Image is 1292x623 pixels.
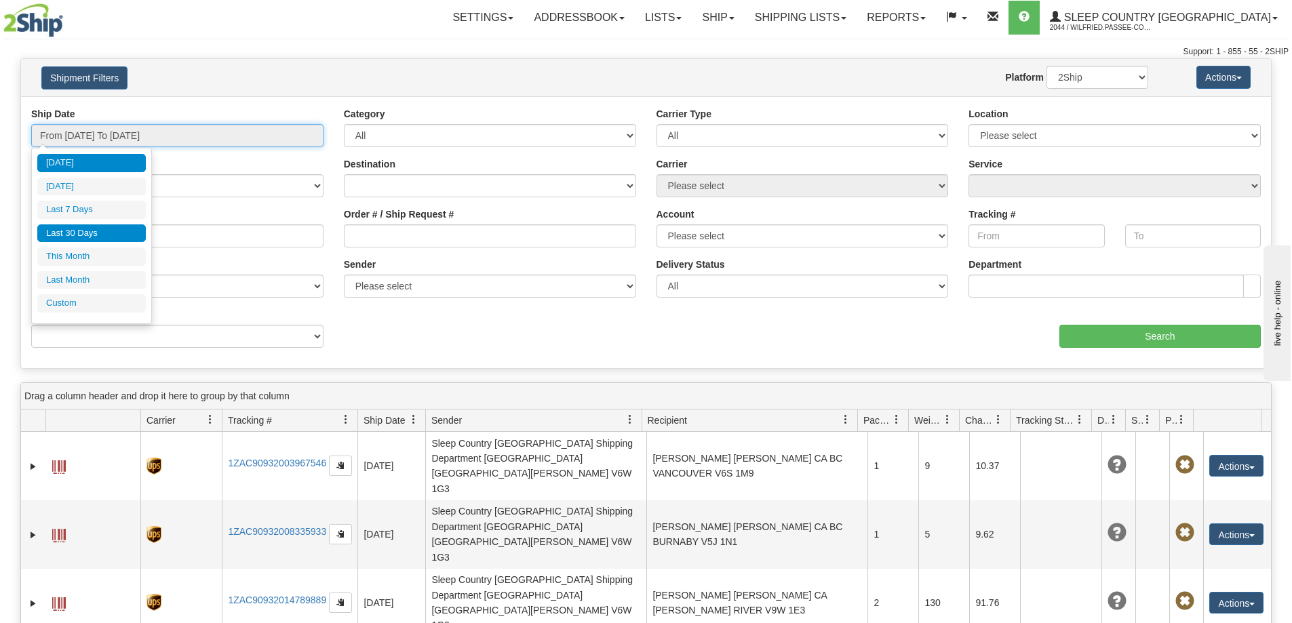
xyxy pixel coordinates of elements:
span: Unknown [1108,592,1127,611]
label: Tracking # [968,207,1015,221]
span: Pickup Not Assigned [1175,456,1194,475]
label: Service [968,157,1002,171]
a: Carrier filter column settings [199,408,222,431]
label: Delivery Status [657,258,725,271]
img: logo2044.jpg [3,3,63,37]
a: Label [52,591,66,613]
span: Tracking # [228,414,272,427]
label: Order # / Ship Request # [344,207,454,221]
span: Pickup Status [1165,414,1177,427]
li: Last 7 Days [37,201,146,219]
a: Packages filter column settings [885,408,908,431]
a: Sender filter column settings [619,408,642,431]
span: Pickup Not Assigned [1175,523,1194,542]
label: Department [968,258,1021,271]
li: [DATE] [37,154,146,172]
td: 9 [918,432,969,500]
label: Platform [1005,71,1044,84]
button: Copy to clipboard [329,592,352,613]
span: Unknown [1108,523,1127,542]
a: Shipment Issues filter column settings [1136,408,1159,431]
a: Charge filter column settings [987,408,1010,431]
div: live help - online [10,12,125,22]
li: Last 30 Days [37,224,146,243]
label: Account [657,207,694,221]
a: Shipping lists [745,1,857,35]
td: [DATE] [357,432,425,500]
span: Packages [863,414,892,427]
label: Destination [344,157,395,171]
a: Tracking Status filter column settings [1068,408,1091,431]
input: To [1125,224,1261,247]
td: [DATE] [357,500,425,569]
button: Copy to clipboard [329,524,352,544]
a: Reports [857,1,936,35]
span: 2044 / Wilfried.Passee-Coutrin [1050,21,1152,35]
td: 5 [918,500,969,569]
a: 1ZAC90932008335933 [228,526,326,537]
a: Pickup Status filter column settings [1170,408,1193,431]
a: Expand [26,528,40,542]
label: Location [968,107,1008,121]
td: Sleep Country [GEOGRAPHIC_DATA] Shipping Department [GEOGRAPHIC_DATA] [GEOGRAPHIC_DATA][PERSON_NA... [425,432,646,500]
span: Unknown [1108,456,1127,475]
a: Recipient filter column settings [834,408,857,431]
label: Carrier [657,157,688,171]
span: Pickup Not Assigned [1175,592,1194,611]
button: Actions [1209,592,1264,614]
td: 1 [867,500,918,569]
span: Tracking Status [1016,414,1075,427]
td: [PERSON_NAME] [PERSON_NAME] CA BC BURNABY V5J 1N1 [646,500,867,569]
a: 1ZAC90932014789889 [228,595,326,605]
button: Shipment Filters [41,66,128,89]
a: Expand [26,597,40,610]
a: Expand [26,460,40,473]
a: Settings [442,1,524,35]
td: Sleep Country [GEOGRAPHIC_DATA] Shipping Department [GEOGRAPHIC_DATA] [GEOGRAPHIC_DATA][PERSON_NA... [425,500,646,569]
span: Sender [431,414,462,427]
span: Carrier [146,414,176,427]
td: 1 [867,432,918,500]
td: [PERSON_NAME] [PERSON_NAME] CA BC VANCOUVER V6S 1M9 [646,432,867,500]
div: Support: 1 - 855 - 55 - 2SHIP [3,46,1289,58]
a: Tracking # filter column settings [334,408,357,431]
span: Weight [914,414,943,427]
td: 10.37 [969,432,1020,500]
button: Copy to clipboard [329,456,352,476]
span: Shipment Issues [1131,414,1143,427]
a: Addressbook [524,1,635,35]
li: [DATE] [37,178,146,196]
button: Actions [1209,455,1264,477]
button: Actions [1196,66,1251,89]
button: Actions [1209,523,1264,545]
li: Custom [37,294,146,313]
iframe: chat widget [1261,242,1291,380]
span: Delivery Status [1097,414,1109,427]
label: Ship Date [31,107,75,121]
td: 9.62 [969,500,1020,569]
a: 1ZAC90932003967546 [228,458,326,468]
a: Sleep Country [GEOGRAPHIC_DATA] 2044 / Wilfried.Passee-Coutrin [1040,1,1288,35]
a: Weight filter column settings [936,408,959,431]
label: Carrier Type [657,107,711,121]
img: 8 - UPS [146,526,161,543]
label: Sender [344,258,376,271]
a: Label [52,454,66,476]
li: Last Month [37,271,146,289]
span: Recipient [648,414,687,427]
span: Sleep Country [GEOGRAPHIC_DATA] [1061,12,1271,23]
span: Charge [965,414,994,427]
li: This Month [37,247,146,266]
a: Ship [692,1,744,35]
label: Category [344,107,385,121]
span: Ship Date [364,414,405,427]
a: Label [52,523,66,544]
a: Ship Date filter column settings [402,408,425,431]
input: Search [1059,325,1261,348]
img: 8 - UPS [146,458,161,475]
input: From [968,224,1104,247]
img: 8 - UPS [146,594,161,611]
a: Lists [635,1,692,35]
a: Delivery Status filter column settings [1102,408,1125,431]
div: grid grouping header [21,383,1271,409]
